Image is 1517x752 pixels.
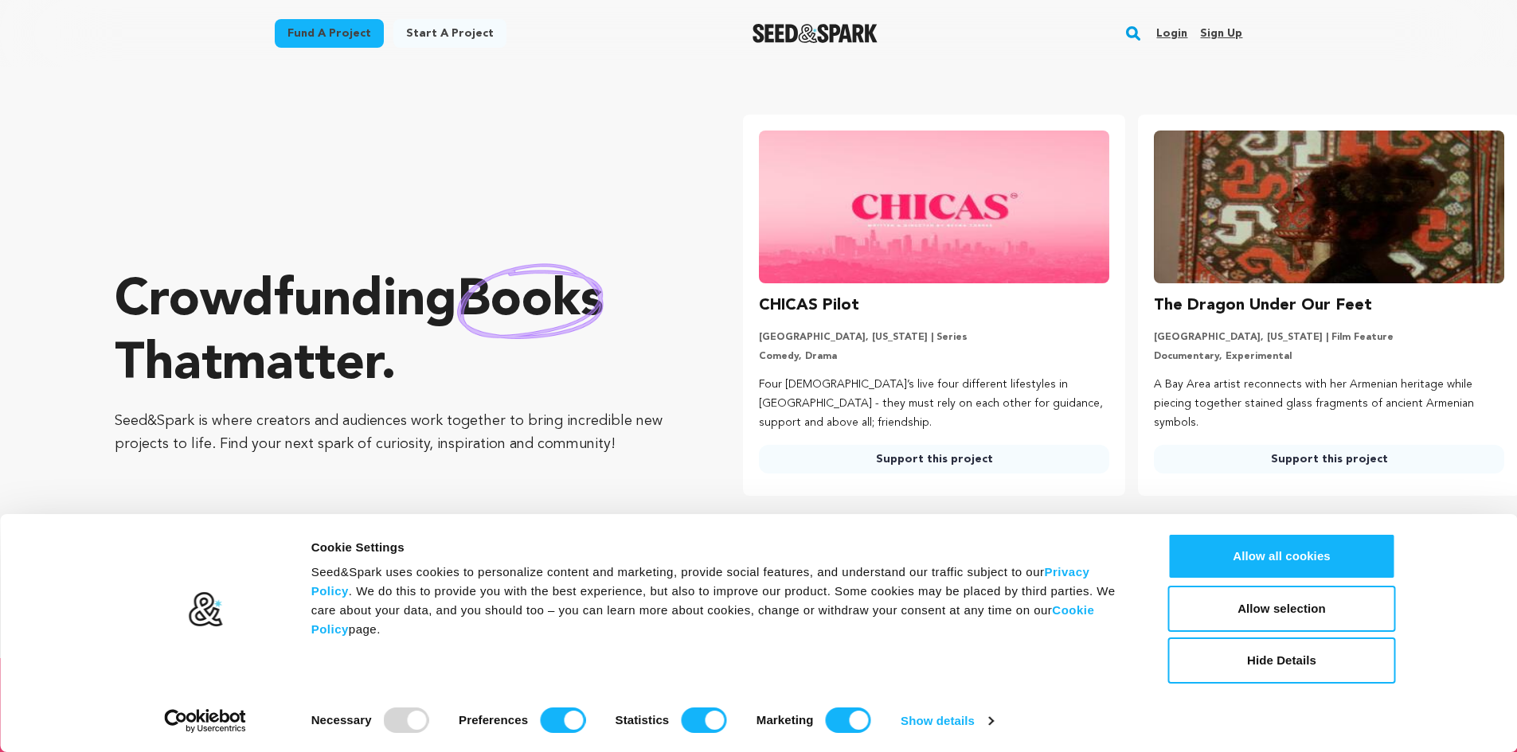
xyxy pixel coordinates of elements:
[311,563,1132,639] div: Seed&Spark uses cookies to personalize content and marketing, provide social features, and unders...
[1154,376,1504,432] p: A Bay Area artist reconnects with her Armenian heritage while piecing together stained glass frag...
[1200,21,1242,46] a: Sign up
[901,709,993,733] a: Show details
[1168,637,1396,684] button: Hide Details
[1168,586,1396,632] button: Allow selection
[757,713,814,727] strong: Marketing
[393,19,506,48] a: Start a project
[275,19,384,48] a: Fund a project
[187,591,223,628] img: logo
[1154,293,1372,318] h3: The Dragon Under Our Feet
[115,270,679,397] p: Crowdfunding that .
[457,263,604,339] img: hand sketched image
[135,709,275,733] a: Usercentrics Cookiebot - opens in a new window
[1154,331,1504,344] p: [GEOGRAPHIC_DATA], [US_STATE] | Film Feature
[1168,533,1396,579] button: Allow all cookies
[1154,350,1504,363] p: Documentary, Experimental
[616,713,670,727] strong: Statistics
[311,538,1132,557] div: Cookie Settings
[459,713,528,727] strong: Preferences
[759,331,1109,344] p: [GEOGRAPHIC_DATA], [US_STATE] | Series
[115,410,679,456] p: Seed&Spark is where creators and audiences work together to bring incredible new projects to life...
[759,350,1109,363] p: Comedy, Drama
[753,24,878,43] img: Seed&Spark Logo Dark Mode
[759,131,1109,283] img: CHICAS Pilot image
[759,293,859,318] h3: CHICAS Pilot
[311,713,372,727] strong: Necessary
[759,376,1109,432] p: Four [DEMOGRAPHIC_DATA]’s live four different lifestyles in [GEOGRAPHIC_DATA] - they must rely on...
[1154,131,1504,283] img: The Dragon Under Our Feet image
[753,24,878,43] a: Seed&Spark Homepage
[1154,445,1504,473] a: Support this project
[759,445,1109,473] a: Support this project
[1156,21,1187,46] a: Login
[222,340,381,391] span: matter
